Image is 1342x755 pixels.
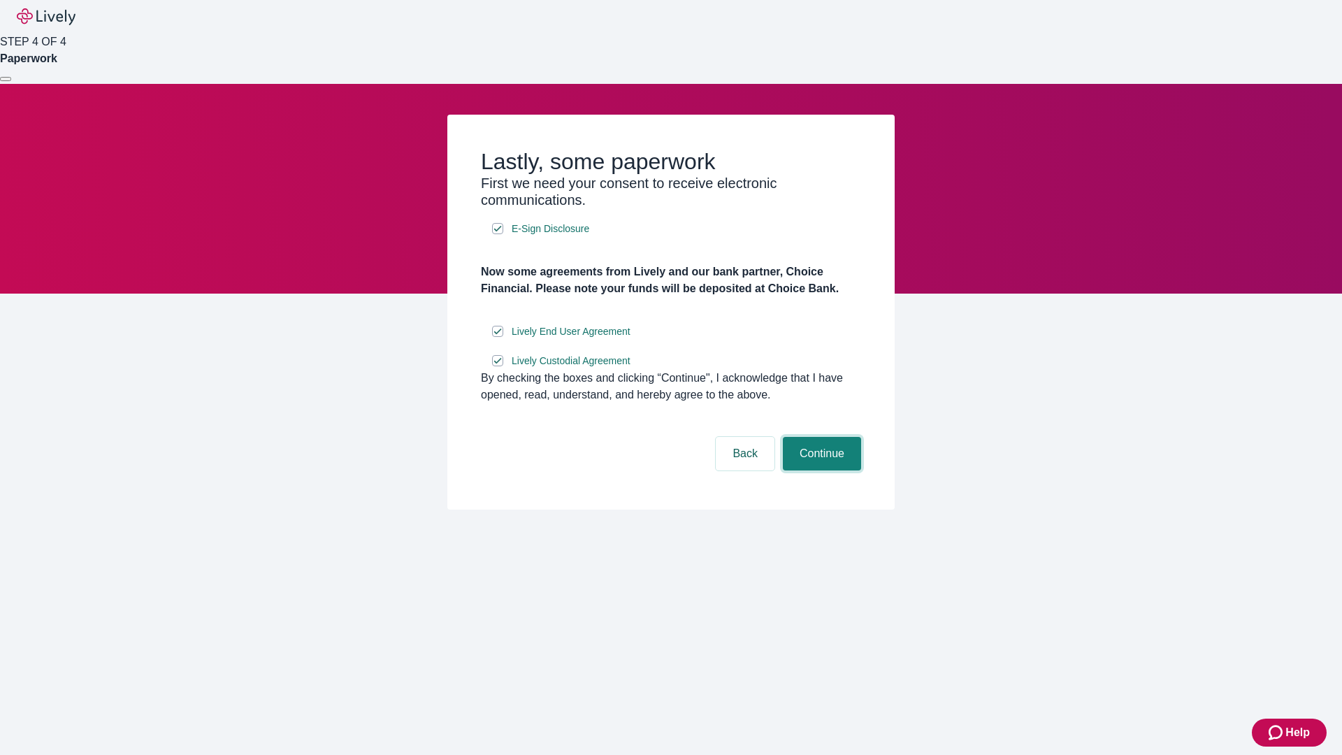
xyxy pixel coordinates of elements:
span: E-Sign Disclosure [512,222,589,236]
h3: First we need your consent to receive electronic communications. [481,175,861,208]
span: Lively End User Agreement [512,324,630,339]
a: e-sign disclosure document [509,220,592,238]
span: Lively Custodial Agreement [512,354,630,368]
button: Continue [783,437,861,470]
h2: Lastly, some paperwork [481,148,861,175]
img: Lively [17,8,75,25]
button: Back [716,437,774,470]
div: By checking the boxes and clicking “Continue", I acknowledge that I have opened, read, understand... [481,370,861,403]
a: e-sign disclosure document [509,323,633,340]
h4: Now some agreements from Lively and our bank partner, Choice Financial. Please note your funds wi... [481,264,861,297]
button: Zendesk support iconHelp [1252,719,1327,747]
span: Help [1285,724,1310,741]
svg: Zendesk support icon [1269,724,1285,741]
a: e-sign disclosure document [509,352,633,370]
